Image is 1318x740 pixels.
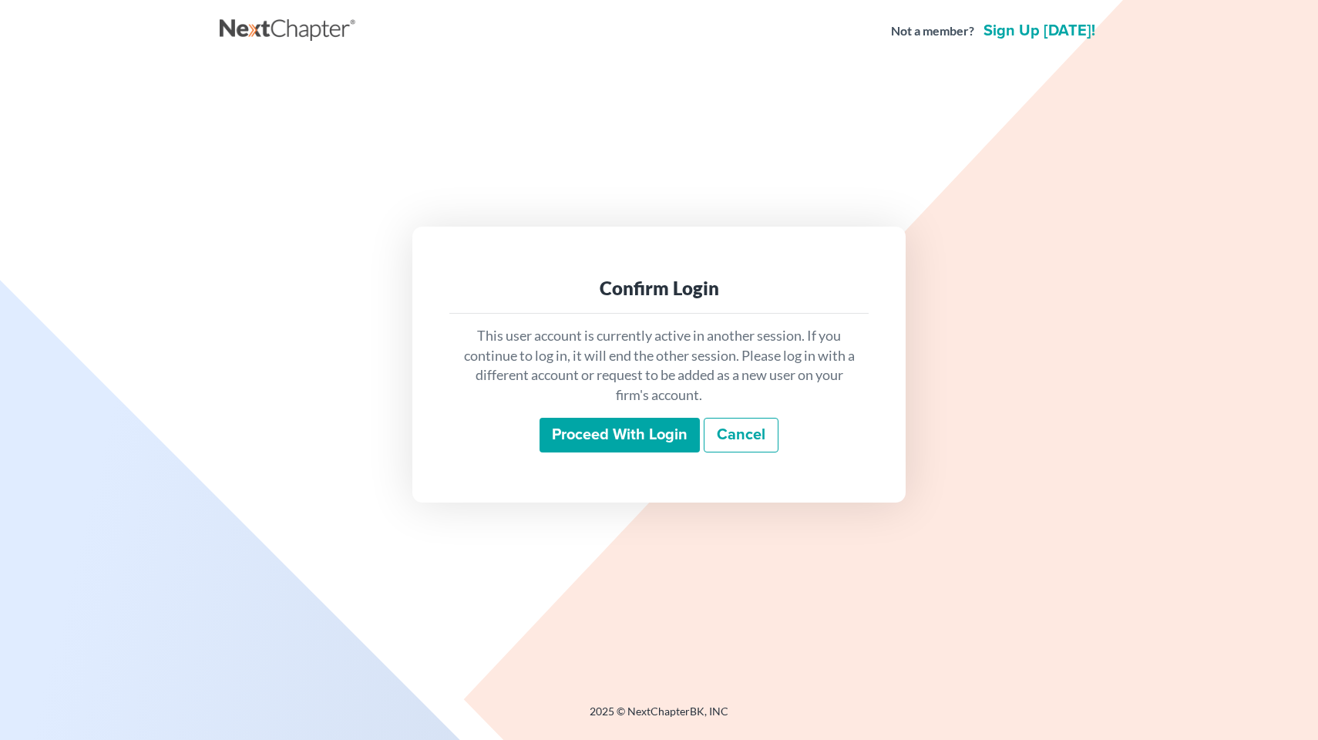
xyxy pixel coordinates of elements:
[540,418,700,453] input: Proceed with login
[704,418,778,453] a: Cancel
[891,22,974,40] strong: Not a member?
[462,276,856,301] div: Confirm Login
[462,326,856,405] p: This user account is currently active in another session. If you continue to log in, it will end ...
[220,704,1098,732] div: 2025 © NextChapterBK, INC
[980,23,1098,39] a: Sign up [DATE]!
